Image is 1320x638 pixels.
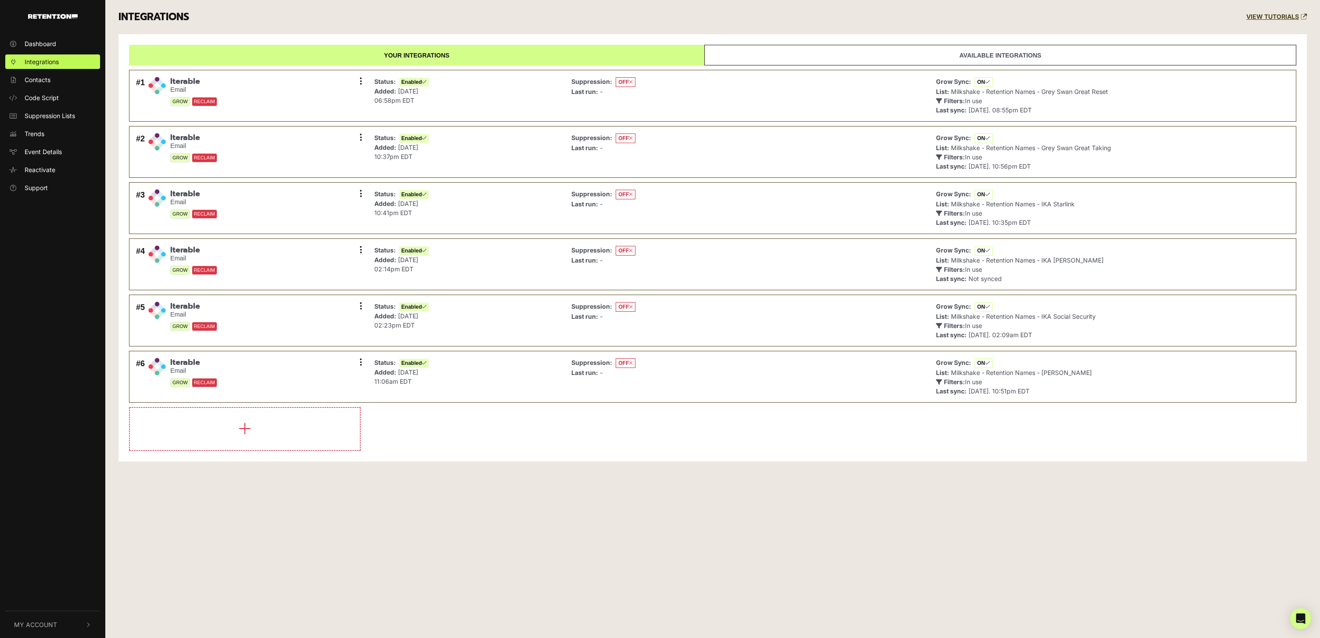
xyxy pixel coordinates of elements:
[25,129,44,138] span: Trends
[936,331,967,339] strong: Last sync:
[616,302,635,312] span: OFF
[936,321,1096,330] p: In use
[374,312,396,320] strong: Added:
[571,78,612,85] strong: Suppression:
[944,97,965,105] strong: Filters:
[616,190,635,199] span: OFF
[374,312,418,329] span: [DATE] 02:23pm EDT
[14,620,57,629] span: My Account
[936,106,967,114] strong: Last sync:
[148,189,166,207] img: Iterable
[5,54,100,69] a: Integrations
[936,313,949,320] strong: List:
[170,367,217,375] small: Email
[936,200,949,208] strong: List:
[951,256,1104,264] span: Milkshake - Retention Names - IKA [PERSON_NAME]
[936,144,949,151] strong: List:
[170,255,217,262] small: Email
[170,266,190,275] span: GROW
[951,144,1111,151] span: Milkshake - Retention Names - Grey Swan Great Taking
[571,303,612,310] strong: Suppression:
[936,88,949,95] strong: List:
[25,147,62,156] span: Event Details
[968,331,1032,339] span: [DATE]. 02:09am EDT
[944,209,965,217] strong: Filters:
[975,246,993,256] span: ON
[5,90,100,105] a: Code Script
[571,256,598,264] strong: Last run:
[136,302,145,339] div: #5
[936,152,1111,162] p: In use
[975,190,993,199] span: ON
[5,108,100,123] a: Suppression Lists
[951,88,1108,95] span: Milkshake - Retention Names - Grey Swan Great Reset
[25,111,75,120] span: Suppression Lists
[170,189,217,199] span: Iterable
[374,359,396,366] strong: Status:
[192,97,217,106] span: RECLAIM
[374,134,396,141] strong: Status:
[399,190,429,199] span: Enabled
[374,368,396,376] strong: Added:
[968,387,1029,395] span: [DATE]. 10:51pm EDT
[148,133,166,151] img: Iterable
[975,358,993,368] span: ON
[192,322,217,331] span: RECLAIM
[374,303,396,310] strong: Status:
[975,77,993,87] span: ON
[148,302,166,319] img: Iterable
[968,219,1031,226] span: [DATE]. 10:35pm EDT
[571,144,598,151] strong: Last run:
[600,313,603,320] span: -
[170,322,190,331] span: GROW
[170,142,217,150] small: Email
[600,200,603,208] span: -
[5,144,100,159] a: Event Details
[25,183,48,192] span: Support
[374,144,396,151] strong: Added:
[571,369,598,376] strong: Last run:
[5,36,100,51] a: Dashboard
[170,86,217,94] small: Email
[975,302,993,312] span: ON
[170,358,217,368] span: Iterable
[936,359,971,366] strong: Grow Sync:
[192,378,217,387] span: RECLAIM
[192,266,217,275] span: RECLAIM
[136,133,145,171] div: #2
[571,313,598,320] strong: Last run:
[944,378,965,386] strong: Filters:
[936,265,1104,274] p: In use
[571,134,612,141] strong: Suppression:
[5,72,100,87] a: Contacts
[571,246,612,254] strong: Suppression:
[129,45,704,65] a: Your integrations
[944,153,965,161] strong: Filters:
[5,126,100,141] a: Trends
[374,368,418,385] span: [DATE] 11:06am EDT
[399,78,429,87] span: Enabled
[25,75,50,84] span: Contacts
[192,209,217,219] span: RECLAIM
[968,162,1031,170] span: [DATE]. 10:56pm EDT
[25,57,59,66] span: Integrations
[936,209,1075,218] p: In use
[28,14,78,19] img: Retention.com
[600,256,603,264] span: -
[616,133,635,143] span: OFF
[170,311,217,318] small: Email
[170,133,217,143] span: Iterable
[5,611,100,638] button: My Account
[951,369,1092,376] span: Milkshake - Retention Names - [PERSON_NAME]
[170,77,217,87] span: Iterable
[374,144,418,160] span: [DATE] 10:37pm EDT
[936,387,967,395] strong: Last sync:
[399,246,429,255] span: Enabled
[170,198,217,206] small: Email
[374,200,418,216] span: [DATE] 10:41pm EDT
[968,106,1032,114] span: [DATE]. 08:55pm EDT
[936,134,971,141] strong: Grow Sync:
[936,275,967,282] strong: Last sync:
[170,302,217,311] span: Iterable
[170,153,190,162] span: GROW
